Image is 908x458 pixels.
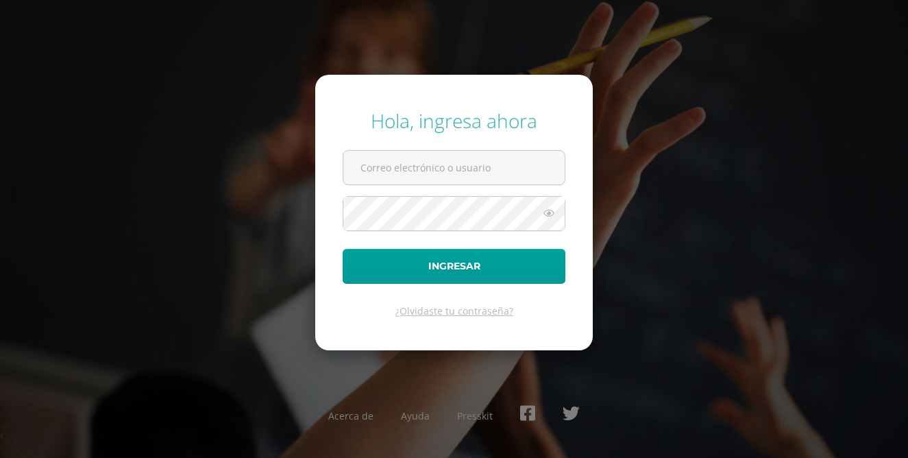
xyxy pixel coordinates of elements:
[401,409,430,422] a: Ayuda
[395,304,513,317] a: ¿Olvidaste tu contraseña?
[457,409,493,422] a: Presskit
[343,249,565,284] button: Ingresar
[343,108,565,134] div: Hola, ingresa ahora
[343,151,565,184] input: Correo electrónico o usuario
[328,409,373,422] a: Acerca de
